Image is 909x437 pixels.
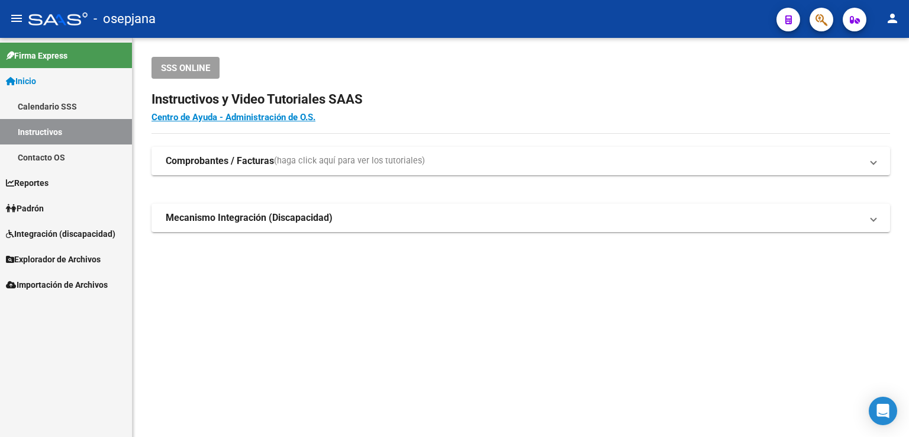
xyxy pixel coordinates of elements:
[166,155,274,168] strong: Comprobantes / Facturas
[6,227,115,240] span: Integración (discapacidad)
[274,155,425,168] span: (haga click aquí para ver los tutoriales)
[869,397,897,425] div: Open Intercom Messenger
[6,176,49,189] span: Reportes
[151,147,890,175] mat-expansion-panel-header: Comprobantes / Facturas(haga click aquí para ver los tutoriales)
[885,11,900,25] mat-icon: person
[151,204,890,232] mat-expansion-panel-header: Mecanismo Integración (Discapacidad)
[94,6,156,32] span: - osepjana
[6,202,44,215] span: Padrón
[6,75,36,88] span: Inicio
[151,57,220,79] button: SSS ONLINE
[151,112,315,123] a: Centro de Ayuda - Administración de O.S.
[151,88,890,111] h2: Instructivos y Video Tutoriales SAAS
[166,211,333,224] strong: Mecanismo Integración (Discapacidad)
[6,49,67,62] span: Firma Express
[161,63,210,73] span: SSS ONLINE
[9,11,24,25] mat-icon: menu
[6,278,108,291] span: Importación de Archivos
[6,253,101,266] span: Explorador de Archivos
